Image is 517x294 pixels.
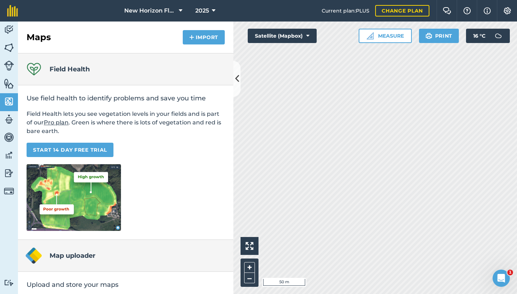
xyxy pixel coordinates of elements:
button: 16 °C [466,29,510,43]
a: Pro plan [44,119,69,126]
img: Map uploader logo [25,247,42,264]
img: svg+xml;base64,PHN2ZyB4bWxucz0iaHR0cDovL3d3dy53My5vcmcvMjAwMC9zdmciIHdpZHRoPSIxOSIgaGVpZ2h0PSIyNC... [425,32,432,40]
span: 2025 [195,6,209,15]
img: svg+xml;base64,PHN2ZyB4bWxucz0iaHR0cDovL3d3dy53My5vcmcvMjAwMC9zdmciIHdpZHRoPSI1NiIgaGVpZ2h0PSI2MC... [4,42,14,53]
img: svg+xml;base64,PHN2ZyB4bWxucz0iaHR0cDovL3d3dy53My5vcmcvMjAwMC9zdmciIHdpZHRoPSI1NiIgaGVpZ2h0PSI2MC... [4,96,14,107]
h2: Use field health to identify problems and save you time [27,94,225,103]
button: – [244,273,255,283]
img: svg+xml;base64,PD94bWwgdmVyc2lvbj0iMS4wIiBlbmNvZGluZz0idXRmLTgiPz4KPCEtLSBHZW5lcmF0b3I6IEFkb2JlIE... [491,29,506,43]
img: svg+xml;base64,PD94bWwgdmVyc2lvbj0iMS4wIiBlbmNvZGluZz0idXRmLTgiPz4KPCEtLSBHZW5lcmF0b3I6IEFkb2JlIE... [4,61,14,71]
span: 1 [507,270,513,275]
h2: Maps [27,32,51,43]
img: svg+xml;base64,PD94bWwgdmVyc2lvbj0iMS4wIiBlbmNvZGluZz0idXRmLTgiPz4KPCEtLSBHZW5lcmF0b3I6IEFkb2JlIE... [4,168,14,179]
img: svg+xml;base64,PD94bWwgdmVyc2lvbj0iMS4wIiBlbmNvZGluZz0idXRmLTgiPz4KPCEtLSBHZW5lcmF0b3I6IEFkb2JlIE... [4,186,14,196]
img: svg+xml;base64,PHN2ZyB4bWxucz0iaHR0cDovL3d3dy53My5vcmcvMjAwMC9zdmciIHdpZHRoPSI1NiIgaGVpZ2h0PSI2MC... [4,78,14,89]
img: svg+xml;base64,PHN2ZyB4bWxucz0iaHR0cDovL3d3dy53My5vcmcvMjAwMC9zdmciIHdpZHRoPSIxNyIgaGVpZ2h0PSIxNy... [484,6,491,15]
button: + [244,262,255,273]
img: svg+xml;base64,PD94bWwgdmVyc2lvbj0iMS4wIiBlbmNvZGluZz0idXRmLTgiPz4KPCEtLSBHZW5lcmF0b3I6IEFkb2JlIE... [4,24,14,35]
h4: Map uploader [50,251,96,261]
img: svg+xml;base64,PD94bWwgdmVyc2lvbj0iMS4wIiBlbmNvZGluZz0idXRmLTgiPz4KPCEtLSBHZW5lcmF0b3I6IEFkb2JlIE... [4,279,14,286]
a: Change plan [375,5,429,16]
button: Measure [359,29,412,43]
span: 16 ° C [473,29,485,43]
button: Print [419,29,459,43]
h2: Upload and store your maps [27,280,225,289]
p: Field Health lets you see vegetation levels in your fields and is part of our . Green is where th... [27,110,225,136]
iframe: Intercom live chat [493,270,510,287]
img: Ruler icon [367,32,374,39]
img: Four arrows, one pointing top left, one top right, one bottom right and the last bottom left [246,242,253,250]
img: A question mark icon [463,7,471,14]
img: Two speech bubbles overlapping with the left bubble in the forefront [443,7,451,14]
span: Current plan : PLUS [322,7,369,15]
img: svg+xml;base64,PD94bWwgdmVyc2lvbj0iMS4wIiBlbmNvZGluZz0idXRmLTgiPz4KPCEtLSBHZW5lcmF0b3I6IEFkb2JlIE... [4,132,14,143]
button: Satellite (Mapbox) [248,29,317,43]
img: svg+xml;base64,PD94bWwgdmVyc2lvbj0iMS4wIiBlbmNvZGluZz0idXRmLTgiPz4KPCEtLSBHZW5lcmF0b3I6IEFkb2JlIE... [4,114,14,125]
span: New Horizon Flowers [124,6,176,15]
img: fieldmargin Logo [7,5,18,16]
h4: Field Health [50,64,90,74]
img: svg+xml;base64,PHN2ZyB4bWxucz0iaHR0cDovL3d3dy53My5vcmcvMjAwMC9zdmciIHdpZHRoPSIxNCIgaGVpZ2h0PSIyNC... [189,33,194,42]
img: A cog icon [503,7,512,14]
button: Import [183,30,225,44]
img: svg+xml;base64,PD94bWwgdmVyc2lvbj0iMS4wIiBlbmNvZGluZz0idXRmLTgiPz4KPCEtLSBHZW5lcmF0b3I6IEFkb2JlIE... [4,150,14,161]
a: START 14 DAY FREE TRIAL [27,143,113,157]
